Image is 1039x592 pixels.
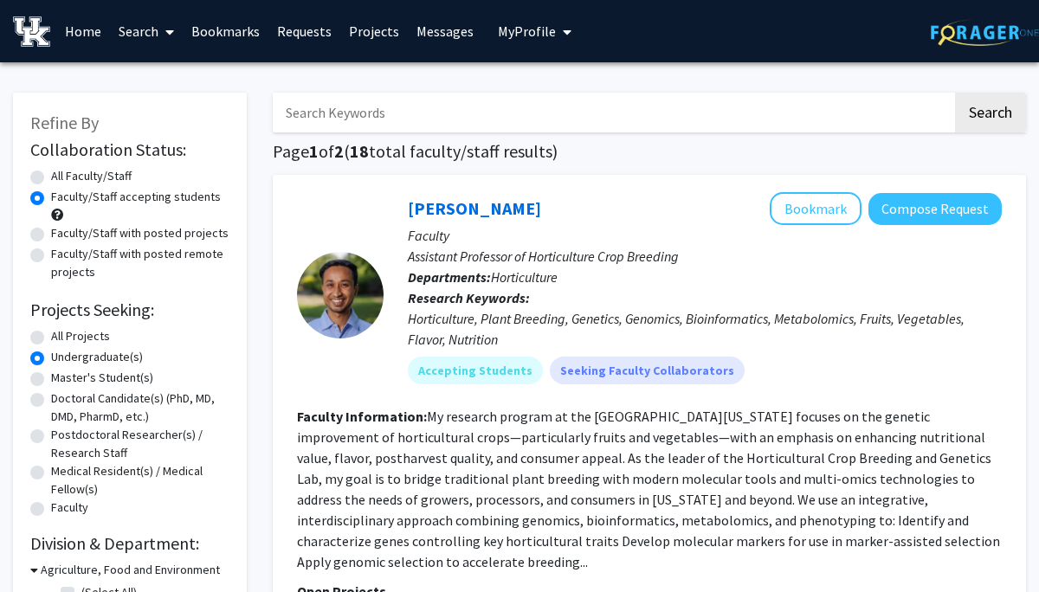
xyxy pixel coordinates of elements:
[408,289,530,306] b: Research Keywords:
[51,499,88,517] label: Faculty
[408,225,1002,246] p: Faculty
[51,369,153,387] label: Master's Student(s)
[51,188,221,206] label: Faculty/Staff accepting students
[309,140,319,162] span: 1
[491,268,558,286] span: Horticulture
[51,327,110,345] label: All Projects
[13,16,50,47] img: University of Kentucky Logo
[30,533,229,554] h2: Division & Department:
[297,408,1000,570] fg-read-more: My research program at the [GEOGRAPHIC_DATA][US_STATE] focuses on the genetic improvement of hort...
[51,245,229,281] label: Faculty/Staff with posted remote projects
[41,561,220,579] h3: Agriculture, Food and Environment
[273,93,952,132] input: Search Keywords
[340,1,408,61] a: Projects
[350,140,369,162] span: 18
[334,140,344,162] span: 2
[268,1,340,61] a: Requests
[51,167,132,185] label: All Faculty/Staff
[955,93,1026,132] button: Search
[51,462,229,499] label: Medical Resident(s) / Medical Fellow(s)
[498,23,556,40] span: My Profile
[931,19,1039,46] img: ForagerOne Logo
[770,192,862,225] button: Add Manoj Sapkota to Bookmarks
[408,1,482,61] a: Messages
[183,1,268,61] a: Bookmarks
[273,141,1026,162] h1: Page of ( total faculty/staff results)
[13,514,74,579] iframe: Chat
[297,408,427,425] b: Faculty Information:
[56,1,110,61] a: Home
[51,426,229,462] label: Postdoctoral Researcher(s) / Research Staff
[408,268,491,286] b: Departments:
[868,193,1002,225] button: Compose Request to Manoj Sapkota
[550,357,745,384] mat-chip: Seeking Faculty Collaborators
[30,299,229,320] h2: Projects Seeking:
[30,112,99,133] span: Refine By
[110,1,183,61] a: Search
[51,224,229,242] label: Faculty/Staff with posted projects
[408,246,1002,267] p: Assistant Professor of Horticulture Crop Breeding
[51,348,143,366] label: Undergraduate(s)
[408,357,543,384] mat-chip: Accepting Students
[408,308,1002,350] div: Horticulture, Plant Breeding, Genetics, Genomics, Bioinformatics, Metabolomics, Fruits, Vegetable...
[30,139,229,160] h2: Collaboration Status:
[408,197,541,219] a: [PERSON_NAME]
[51,389,229,426] label: Doctoral Candidate(s) (PhD, MD, DMD, PharmD, etc.)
